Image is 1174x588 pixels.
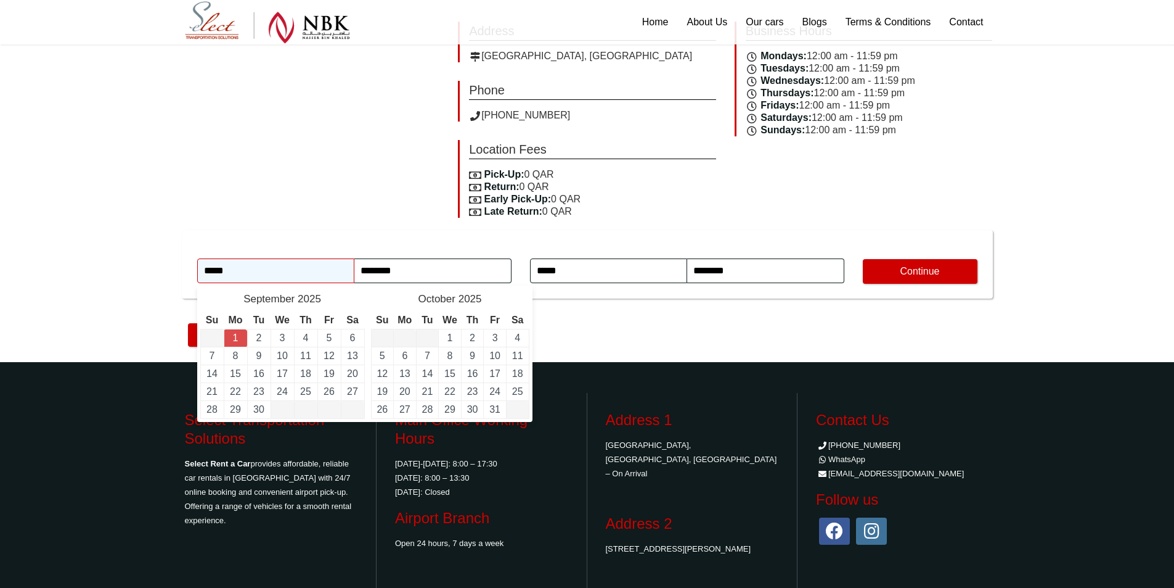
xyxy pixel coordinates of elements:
a: 23 [467,386,478,397]
a: 6 [402,350,407,361]
a: 14 [206,368,218,379]
a: [PHONE_NUMBER] [816,441,900,450]
a: 8 [447,350,453,361]
a: 28 [422,404,433,415]
a: 14 [422,368,433,379]
a: [GEOGRAPHIC_DATA], [GEOGRAPHIC_DATA], [GEOGRAPHIC_DATA] – On Arrival [606,441,777,478]
li: [EMAIL_ADDRESS][DOMAIN_NAME] [816,466,990,481]
a: 20 [399,386,410,397]
li: 12:00 am - 11:59 pm [746,99,993,112]
a: 1 [233,333,238,343]
a: 19 [377,386,388,397]
a: 18 [300,368,311,379]
a: 4 [515,333,520,343]
a: 9 [256,350,262,361]
li: 0 QAR [469,181,716,193]
h3: Airport Branch [395,509,568,528]
li: 0 QAR [469,193,716,205]
a: 12 [324,350,335,361]
a: 24 [277,386,288,397]
a: 5 [380,350,385,361]
a: 29 [230,404,241,415]
span: Mondays: [760,51,807,61]
a: 4 [303,333,309,343]
a: 26 [377,404,388,415]
a: 2 [256,333,262,343]
span: Sunday [206,315,218,325]
span: Thursday [300,315,312,325]
a: 23 [253,386,264,397]
p: provides affordable, reliable car rentals in [GEOGRAPHIC_DATA] with 24/7 online booking and conve... [185,457,358,528]
li: 12:00 am - 11:59 pm [746,50,993,62]
a: 17 [489,368,500,379]
span: Thursdays: [760,88,813,98]
span: Early Pick-Up: [484,194,551,204]
span: Thursday [467,315,479,325]
span: Wednesday [442,315,457,325]
a: 6 [350,333,356,343]
span: Tuesday [253,315,264,325]
a: 22 [230,386,241,397]
button: Continue [863,259,977,284]
a: 15 [230,368,241,379]
span: Monday [228,315,242,325]
strong: Select Rent a Car [185,459,251,468]
h3: Contact Us [816,411,990,429]
a: 18 [512,368,523,379]
span: Pick-Up Date [197,236,512,259]
span: Friday [324,315,334,325]
a: 24 [489,386,500,397]
a: 21 [206,386,218,397]
span: Return Date [530,236,844,259]
span: Location Fees [469,140,716,159]
span: Saturdays: [760,112,812,123]
a: 12 [377,368,388,379]
span: Fridays: [760,100,799,110]
span: Return: [484,181,520,192]
span: October [418,293,455,305]
a: 19 [324,368,335,379]
a: 27 [347,386,358,397]
a: 30 [467,404,478,415]
span: Tuesdays: [760,63,809,73]
a: 10 [277,350,288,361]
a: 16 [253,368,264,379]
a: 11 [300,350,311,361]
span: Main Office [188,323,270,347]
li: 12:00 am - 11:59 pm [746,75,993,87]
li: 12:00 am - 11:59 pm [746,87,993,99]
span: Monday [397,315,412,325]
a: 16 [467,368,478,379]
span: Wednesday [275,315,290,325]
a: 21 [422,386,433,397]
a: 3 [280,333,285,343]
a: 20 [347,368,358,379]
span: Saturday [512,315,524,325]
span: Late Return: [484,206,542,217]
p: Open 24 hours, 7 days a week [395,536,568,550]
a: 13 [399,368,410,379]
a: 3 [492,333,498,343]
a: 7 [210,350,215,361]
h3: Follow us [816,491,990,509]
span: Wednesdays: [760,75,824,86]
a: 26 [324,386,335,397]
span: Pick-Up: [484,169,524,180]
a: 27 [399,404,410,415]
a: 25 [300,386,311,397]
span: Saturday [346,315,359,325]
li: 12:00 am - 11:59 pm [746,62,993,75]
a: WhatsApp [816,455,865,464]
a: 22 [444,386,455,397]
span: Sunday [376,315,388,325]
li: 0 QAR [469,205,716,218]
a: 28 [206,404,218,415]
a: 25 [512,386,523,397]
a: 9 [470,350,475,361]
span: September [243,293,295,305]
a: 7 [425,350,430,361]
p: [DATE]-[DATE]: 8:00 – 17:30 [DATE]: 8:00 – 13:30 [DATE]: Closed [395,457,568,499]
h3: Address 2 [606,515,779,533]
a: 2 [470,333,475,343]
img: Select Rent a Car [185,1,350,44]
